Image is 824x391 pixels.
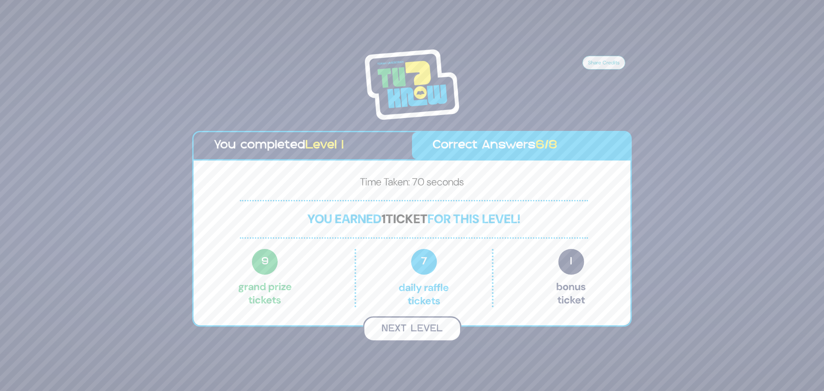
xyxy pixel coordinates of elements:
span: ticket [386,211,427,227]
p: Grand Prize tickets [238,249,292,307]
button: Next Level [363,316,461,342]
p: Correct Answers [433,136,610,155]
p: Bonus ticket [556,249,586,307]
span: 1 [382,211,386,227]
p: Daily Raffle tickets [374,249,474,307]
span: 1 [558,249,584,275]
span: 9 [252,249,278,275]
span: 7 [411,249,437,275]
p: Time Taken: 70 seconds [207,174,617,193]
button: Share Credits [582,56,625,70]
p: You completed [214,136,391,155]
span: 6/8 [536,140,557,151]
span: You earned for this level! [307,211,521,227]
span: Level 1 [305,140,344,151]
img: Tournament Logo [365,49,459,120]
